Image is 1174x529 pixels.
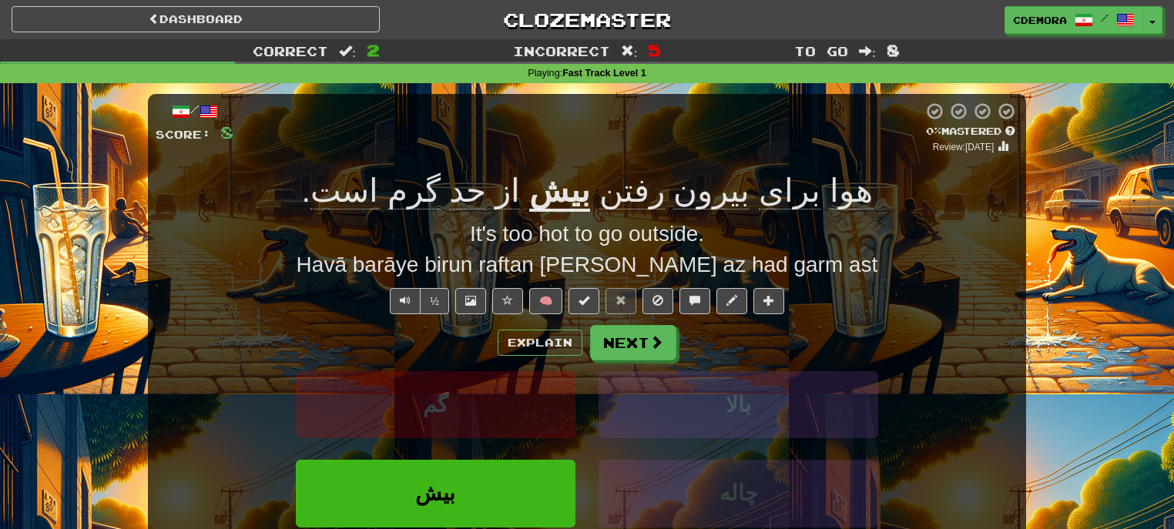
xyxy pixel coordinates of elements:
span: رفتن [599,172,665,209]
span: گرم [387,172,441,209]
span: : [339,45,356,58]
button: Next [590,325,676,360]
span: 0 % [926,125,941,137]
span: : [621,45,638,58]
button: چاله [599,460,878,527]
button: بیش [296,460,575,527]
button: Show image (alt+x) [455,288,486,314]
span: بالا [726,393,751,417]
span: حد [449,172,486,209]
span: چاله [719,481,758,505]
a: Clozemaster [403,6,771,33]
span: 8 [220,122,233,142]
span: از [495,172,520,209]
span: هوا [830,172,873,209]
u: بیش [529,172,590,212]
span: 2 [367,41,380,59]
div: / [156,102,233,121]
div: Havā barāye birun raftan [PERSON_NAME] az had garm ast [156,249,1018,280]
span: To go [794,43,848,59]
small: Review: [DATE] [933,142,995,152]
button: Explain [498,330,582,356]
span: است [310,172,378,209]
span: 5 [648,41,661,59]
span: / [1101,12,1109,23]
div: Mastered [923,125,1018,139]
span: Correct [253,43,328,59]
button: Edit sentence (alt+d) [716,288,747,314]
button: ½ [420,288,449,314]
button: 🧠 [529,288,562,314]
div: It's too hot to go outside. [156,219,1018,249]
span: : [859,45,876,58]
a: cdemora / [1005,6,1143,34]
span: Incorrect [513,43,610,59]
button: گم [296,371,575,438]
span: . [301,172,528,209]
button: Discuss sentence (alt+u) [679,288,710,314]
span: 8 [887,41,900,59]
button: Ignore sentence (alt+i) [642,288,673,314]
span: بیرون [673,172,750,209]
button: Play sentence audio (ctl+space) [390,288,421,314]
span: بیش [415,481,455,505]
span: Score: [156,128,211,141]
button: Add to collection (alt+a) [753,288,784,314]
button: Set this sentence to 100% Mastered (alt+m) [569,288,599,314]
a: Dashboard [12,6,380,32]
button: Favorite sentence (alt+f) [492,288,523,314]
span: برای [759,172,820,209]
button: Reset to 0% Mastered (alt+r) [605,288,636,314]
span: گم [423,393,448,417]
span: cdemora [1013,13,1067,27]
strong: Fast Track Level 1 [562,68,646,79]
button: بالا [599,371,878,438]
div: Text-to-speech controls [387,288,449,314]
